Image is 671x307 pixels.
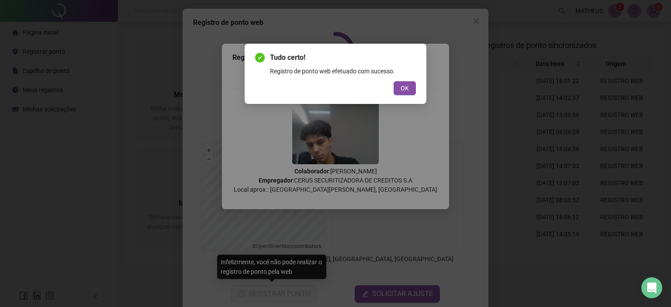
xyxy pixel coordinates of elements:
button: OK [394,81,416,95]
div: Open Intercom Messenger [641,277,662,298]
span: check-circle [255,53,265,62]
span: Tudo certo! [270,52,416,63]
span: OK [401,83,409,93]
div: Registro de ponto web efetuado com sucesso. [270,66,416,76]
